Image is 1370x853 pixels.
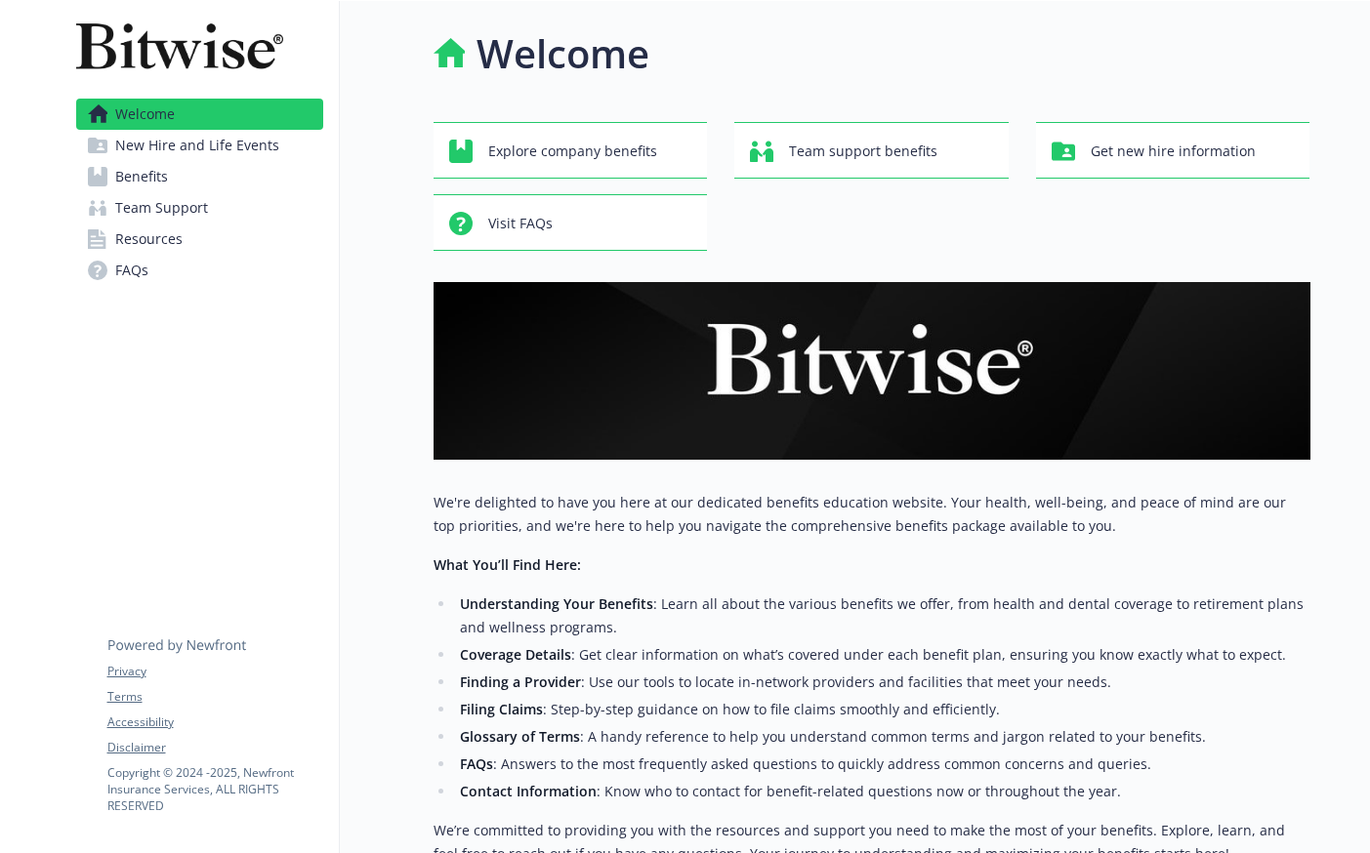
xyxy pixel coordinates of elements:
[488,133,657,170] span: Explore company benefits
[488,205,553,242] span: Visit FAQs
[460,782,597,800] strong: Contact Information
[455,698,1310,721] li: : Step-by-step guidance on how to file claims smoothly and efficiently.
[1036,122,1310,179] button: Get new hire information
[460,645,571,664] strong: Coverage Details
[434,555,581,574] strong: What You’ll Find Here:
[76,99,323,130] a: Welcome
[107,739,322,756] a: Disclaimer
[107,663,322,680] a: Privacy
[434,491,1310,538] p: We're delighted to have you here at our dedicated benefits education website. Your health, well-b...
[76,255,323,286] a: FAQs
[107,713,322,731] a: Accessibility
[1091,133,1256,170] span: Get new hire information
[76,223,323,255] a: Resources
[734,122,1009,179] button: Team support benefits
[115,223,183,255] span: Resources
[460,672,581,691] strong: Finding a Provider
[115,99,175,130] span: Welcome
[455,780,1310,803] li: : Know who to contact for benefit-related questions now or throughout the year.
[460,594,653,613] strong: Understanding Your Benefits
[789,133,937,170] span: Team support benefits
[434,282,1310,460] img: overview page banner
[455,725,1310,749] li: : A handy reference to help you understand common terms and jargon related to your benefits.
[76,130,323,161] a: New Hire and Life Events
[455,752,1310,776] li: : Answers to the most frequently asked questions to quickly address common concerns and queries.
[455,670,1310,694] li: : Use our tools to locate in-network providers and facilities that meet your needs.
[115,130,279,161] span: New Hire and Life Events
[115,255,148,286] span: FAQs
[455,592,1310,639] li: : Learn all about the various benefits we offer, from health and dental coverage to retirement pl...
[460,727,580,746] strong: Glossary of Terms
[107,764,322,814] p: Copyright © 2024 - 2025 , Newfront Insurance Services, ALL RIGHTS RESERVED
[434,122,708,179] button: Explore company benefits
[434,194,708,251] button: Visit FAQs
[477,24,649,83] h1: Welcome
[115,192,208,223] span: Team Support
[455,643,1310,667] li: : Get clear information on what’s covered under each benefit plan, ensuring you know exactly what...
[76,192,323,223] a: Team Support
[107,688,322,706] a: Terms
[460,700,543,718] strong: Filing Claims
[115,161,168,192] span: Benefits
[460,754,493,773] strong: FAQs
[76,161,323,192] a: Benefits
